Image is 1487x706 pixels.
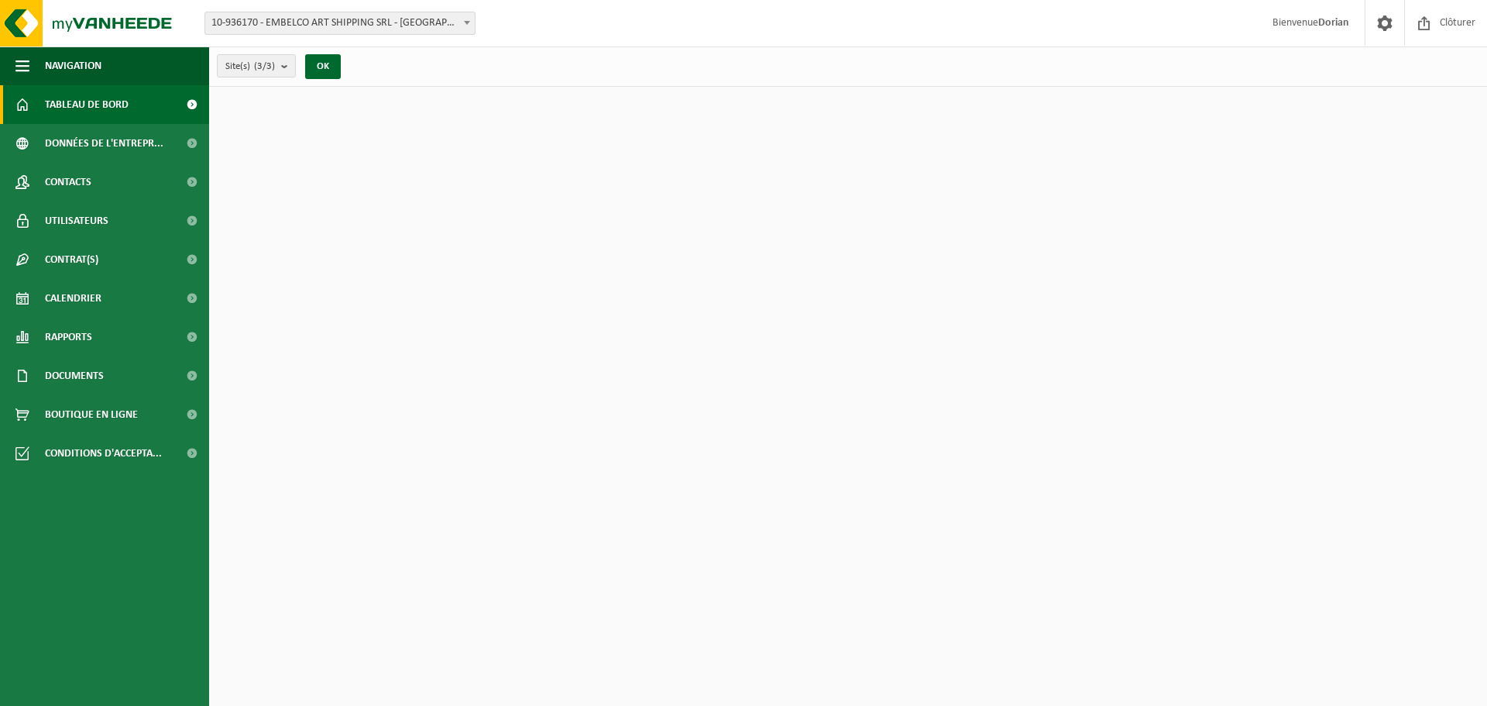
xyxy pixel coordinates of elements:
[45,201,108,240] span: Utilisateurs
[204,12,476,35] span: 10-936170 - EMBELCO ART SHIPPING SRL - ETTERBEEK
[45,124,163,163] span: Données de l'entrepr...
[225,55,275,78] span: Site(s)
[1318,17,1349,29] strong: Dorian
[45,434,162,473] span: Conditions d'accepta...
[45,356,104,395] span: Documents
[45,240,98,279] span: Contrat(s)
[205,12,475,34] span: 10-936170 - EMBELCO ART SHIPPING SRL - ETTERBEEK
[45,46,101,85] span: Navigation
[45,279,101,318] span: Calendrier
[254,61,275,71] count: (3/3)
[45,85,129,124] span: Tableau de bord
[45,163,91,201] span: Contacts
[305,54,341,79] button: OK
[45,318,92,356] span: Rapports
[45,395,138,434] span: Boutique en ligne
[217,54,296,77] button: Site(s)(3/3)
